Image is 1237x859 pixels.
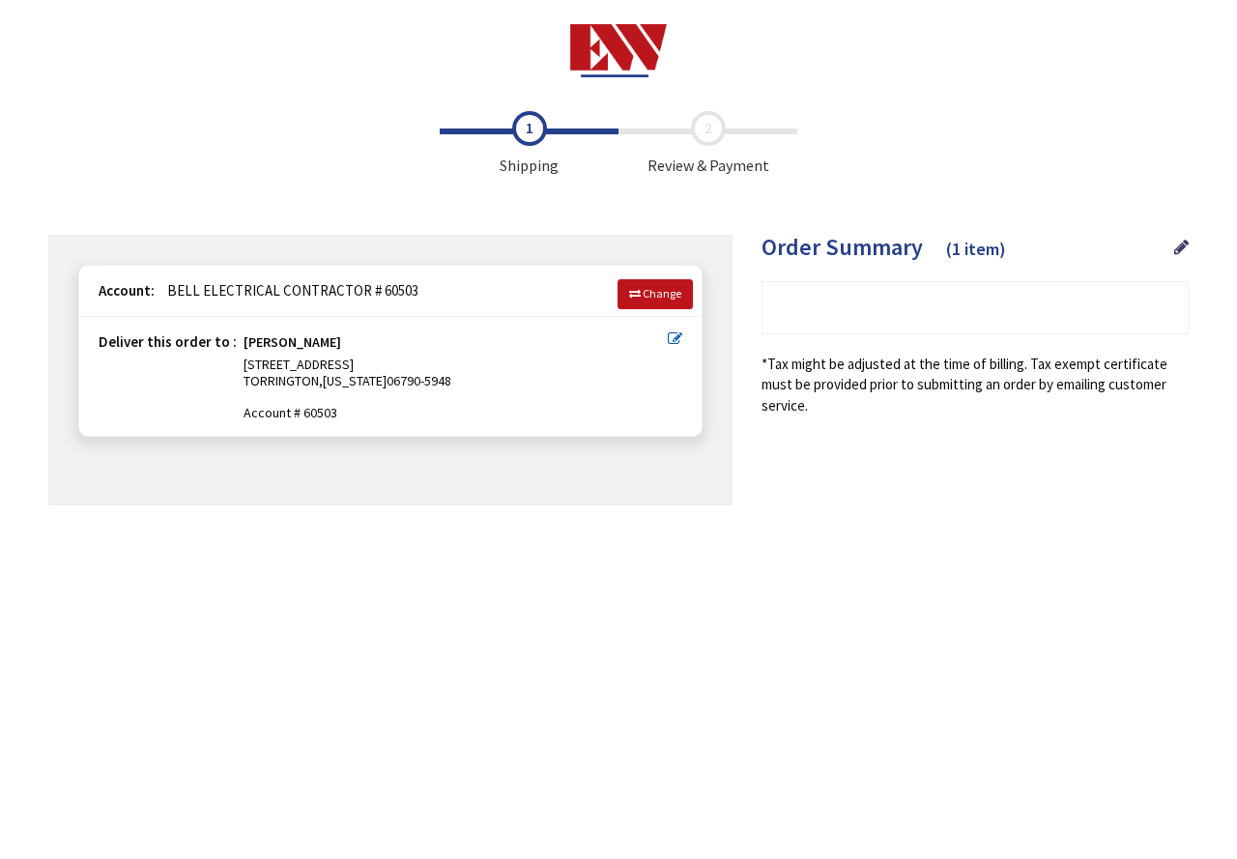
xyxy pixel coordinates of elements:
[762,232,923,262] span: Order Summary
[440,111,618,177] span: Shipping
[643,286,681,301] span: Change
[946,238,1006,260] span: (1 item)
[244,405,668,421] span: Account # 60503
[244,372,323,389] span: TORRINGTON,
[618,111,797,177] span: Review & Payment
[158,281,418,300] span: BELL ELECTRICAL CONTRACTOR # 60503
[244,334,341,357] strong: [PERSON_NAME]
[323,372,387,389] span: [US_STATE]
[762,354,1189,415] : *Tax might be adjusted at the time of billing. Tax exempt certificate must be provided prior to s...
[387,372,451,389] span: 06790-5948
[244,356,354,373] span: [STREET_ADDRESS]
[570,24,668,77] img: Electrical Wholesalers, Inc.
[99,332,237,351] strong: Deliver this order to :
[618,279,693,308] a: Change
[99,281,155,300] strong: Account:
